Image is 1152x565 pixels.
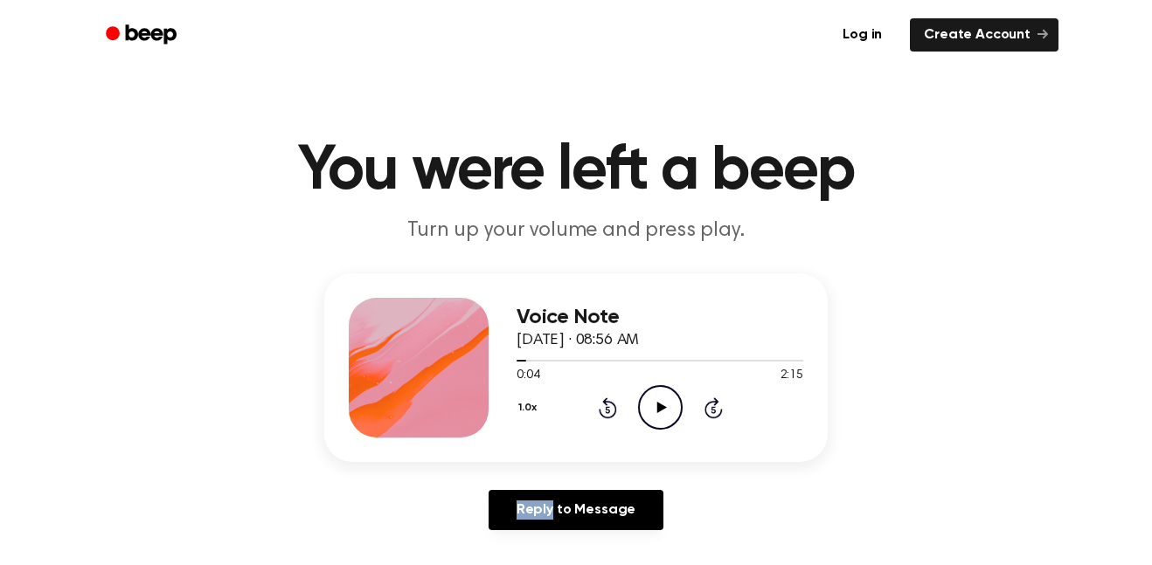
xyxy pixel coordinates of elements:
[517,333,639,348] span: [DATE] · 08:56 AM
[94,18,192,52] a: Beep
[781,367,803,385] span: 2:15
[128,140,1024,203] h1: You were left a beep
[825,15,899,55] a: Log in
[489,490,663,530] a: Reply to Message
[517,306,803,329] h3: Voice Note
[517,367,539,385] span: 0:04
[517,393,543,423] button: 1.0x
[240,217,912,245] p: Turn up your volume and press play.
[910,18,1058,52] a: Create Account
